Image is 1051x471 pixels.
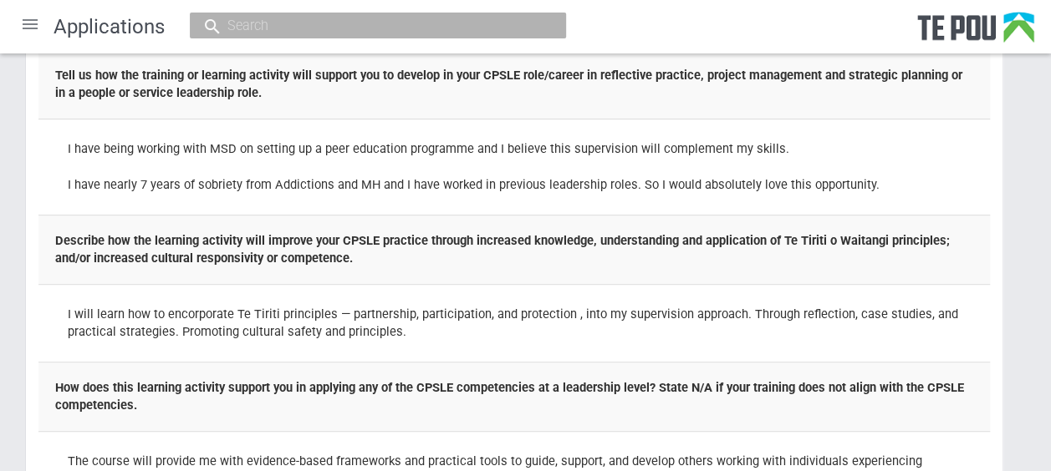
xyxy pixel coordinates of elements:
b: How does this learning activity support you in applying any of the CPSLE competencies at a leader... [55,380,964,413]
b: Tell us how the training or learning activity will support you to develop in your CPSLE role/care... [55,68,962,100]
td: I have being working with MSD on setting up a peer education programme and I believe this supervi... [38,119,990,215]
b: Describe how the learning activity will improve your CPSLE practice through increased knowledge, ... [55,233,950,266]
input: Search [222,17,517,34]
td: I will learn how to encorporate Te Tiriti principles — partnership, participation, and protection... [38,284,990,362]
